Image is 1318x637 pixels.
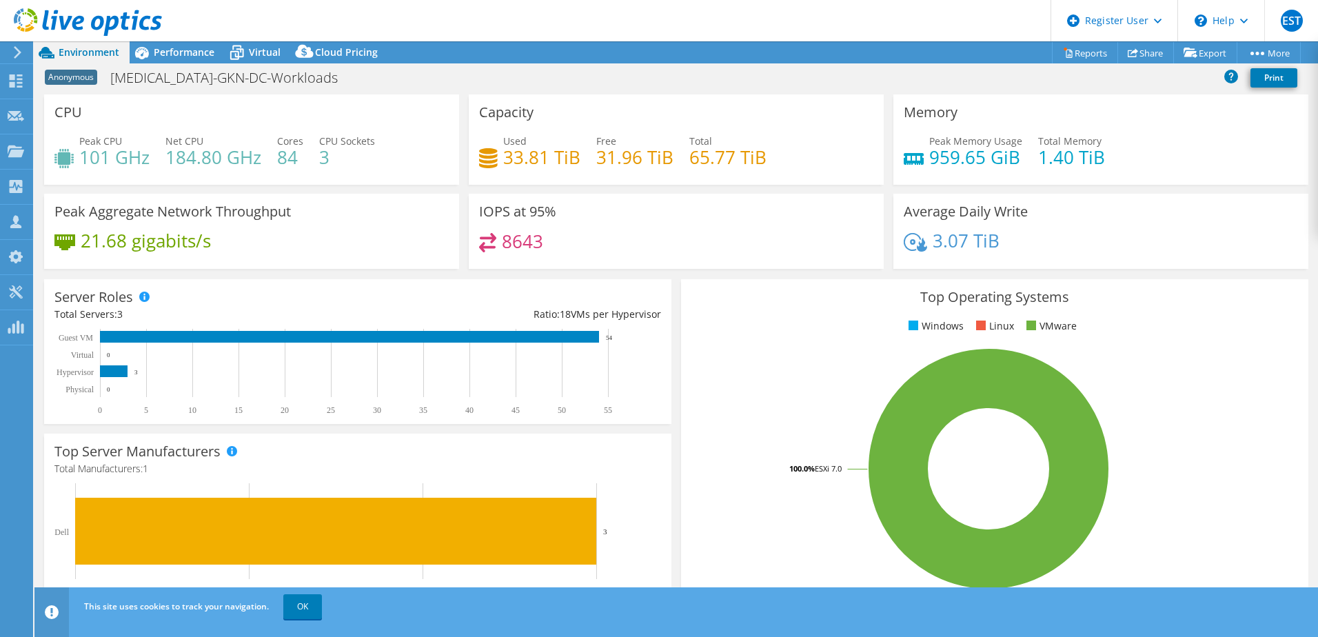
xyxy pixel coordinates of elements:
[419,405,427,415] text: 35
[1281,10,1303,32] span: EST
[84,600,269,612] span: This site uses cookies to track your navigation.
[789,463,815,474] tspan: 100.0%
[904,204,1028,219] h3: Average Daily Write
[905,318,964,334] li: Windows
[98,405,102,415] text: 0
[904,105,957,120] h3: Memory
[933,233,1000,248] h4: 3.07 TiB
[596,134,616,148] span: Free
[319,134,375,148] span: CPU Sockets
[373,405,381,415] text: 30
[691,290,1298,305] h3: Top Operating Systems
[79,134,122,148] span: Peak CPU
[315,45,378,59] span: Cloud Pricing
[45,70,97,85] span: Anonymous
[689,134,712,148] span: Total
[479,105,534,120] h3: Capacity
[1250,68,1297,88] a: Print
[283,594,322,619] a: OK
[104,70,359,85] h1: [MEDICAL_DATA]-GKN-DC-Workloads
[281,405,289,415] text: 20
[79,150,150,165] h4: 101 GHz
[358,307,661,322] div: Ratio: VMs per Hypervisor
[59,45,119,59] span: Environment
[503,150,580,165] h4: 33.81 TiB
[54,527,69,537] text: Dell
[277,134,303,148] span: Cores
[1117,42,1174,63] a: Share
[973,318,1014,334] li: Linux
[327,405,335,415] text: 25
[107,386,110,393] text: 0
[117,307,123,321] span: 3
[54,307,358,322] div: Total Servers:
[815,463,842,474] tspan: ESXi 7.0
[319,150,375,165] h4: 3
[596,150,673,165] h4: 31.96 TiB
[54,290,133,305] h3: Server Roles
[71,350,94,360] text: Virtual
[54,204,291,219] h3: Peak Aggregate Network Throughput
[144,405,148,415] text: 5
[502,234,543,249] h4: 8643
[604,405,612,415] text: 55
[929,134,1022,148] span: Peak Memory Usage
[65,385,94,394] text: Physical
[54,461,661,476] h4: Total Manufacturers:
[603,527,607,536] text: 3
[143,462,148,475] span: 1
[107,352,110,358] text: 0
[1038,150,1105,165] h4: 1.40 TiB
[1237,42,1301,63] a: More
[1195,14,1207,27] svg: \n
[503,134,527,148] span: Used
[54,105,82,120] h3: CPU
[81,233,211,248] h4: 21.68 gigabits/s
[1173,42,1237,63] a: Export
[134,369,138,376] text: 3
[689,150,767,165] h4: 65.77 TiB
[165,134,203,148] span: Net CPU
[511,405,520,415] text: 45
[606,334,613,341] text: 54
[479,204,556,219] h3: IOPS at 95%
[165,150,261,165] h4: 184.80 GHz
[188,405,196,415] text: 10
[560,307,571,321] span: 18
[249,45,281,59] span: Virtual
[1052,42,1118,63] a: Reports
[929,150,1022,165] h4: 959.65 GiB
[558,405,566,415] text: 50
[234,405,243,415] text: 15
[1038,134,1102,148] span: Total Memory
[57,367,94,377] text: Hypervisor
[54,444,221,459] h3: Top Server Manufacturers
[59,333,93,343] text: Guest VM
[277,150,303,165] h4: 84
[154,45,214,59] span: Performance
[1023,318,1077,334] li: VMware
[465,405,474,415] text: 40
